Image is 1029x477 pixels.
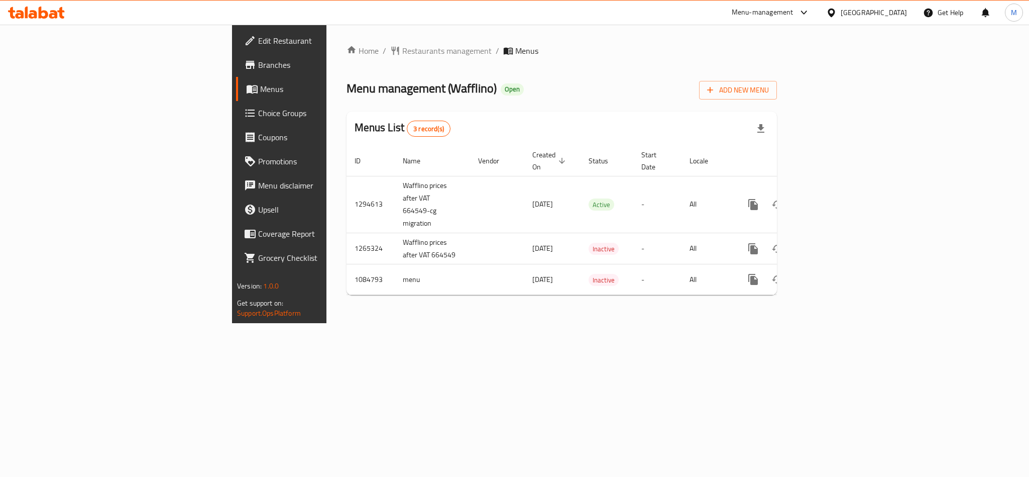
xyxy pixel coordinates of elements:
h2: Menus List [355,120,450,137]
span: M [1011,7,1017,18]
span: Start Date [641,149,669,173]
span: Inactive [589,243,619,255]
nav: breadcrumb [347,45,777,57]
div: Open [501,83,524,96]
span: Created On [532,149,568,173]
span: Name [403,155,433,167]
span: Menu management ( Wafflino ) [347,77,497,100]
span: Coverage Report [258,228,396,240]
td: - [633,264,681,295]
span: Active [589,199,614,211]
span: Vendor [478,155,512,167]
span: Menu disclaimer [258,179,396,192]
span: 3 record(s) [407,124,450,134]
a: Promotions [236,149,404,173]
span: Add New Menu [707,84,769,97]
span: Grocery Checklist [258,252,396,264]
button: more [741,237,765,261]
a: Restaurants management [390,45,492,57]
span: [DATE] [532,242,553,255]
a: Upsell [236,198,404,222]
a: Support.OpsPlatform [237,307,301,320]
span: 1.0.0 [263,279,279,293]
span: Menus [515,45,538,57]
a: Branches [236,53,404,77]
span: Branches [258,59,396,71]
button: Add New Menu [699,81,777,100]
button: Change Status [765,237,789,261]
th: Actions [733,146,846,176]
span: Get support on: [237,297,283,310]
span: [DATE] [532,198,553,211]
span: Upsell [258,204,396,216]
span: ID [355,155,374,167]
a: Menus [236,77,404,101]
div: [GEOGRAPHIC_DATA] [841,7,907,18]
span: Choice Groups [258,107,396,119]
td: All [681,264,733,295]
div: Active [589,199,614,211]
span: Restaurants management [402,45,492,57]
span: Version: [237,279,262,293]
td: All [681,233,733,264]
span: Menus [260,83,396,95]
a: Menu disclaimer [236,173,404,198]
span: Promotions [258,155,396,167]
td: Wafflino prices after VAT 664549-cg migration [395,176,470,233]
span: Locale [690,155,721,167]
button: more [741,193,765,217]
td: Wafflino prices after VAT 664549 [395,233,470,264]
button: more [741,267,765,292]
td: menu [395,264,470,295]
td: - [633,176,681,233]
div: Export file [749,117,773,141]
td: All [681,176,733,233]
span: Edit Restaurant [258,35,396,47]
span: Inactive [589,274,619,286]
a: Edit Restaurant [236,29,404,53]
table: enhanced table [347,146,846,296]
li: / [496,45,499,57]
span: Status [589,155,621,167]
td: - [633,233,681,264]
button: Change Status [765,193,789,217]
span: [DATE] [532,273,553,286]
a: Grocery Checklist [236,246,404,270]
button: Change Status [765,267,789,292]
span: Open [501,85,524,93]
div: Menu-management [732,7,793,19]
a: Choice Groups [236,101,404,125]
a: Coupons [236,125,404,149]
div: Total records count [407,121,450,137]
span: Coupons [258,131,396,143]
a: Coverage Report [236,222,404,246]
